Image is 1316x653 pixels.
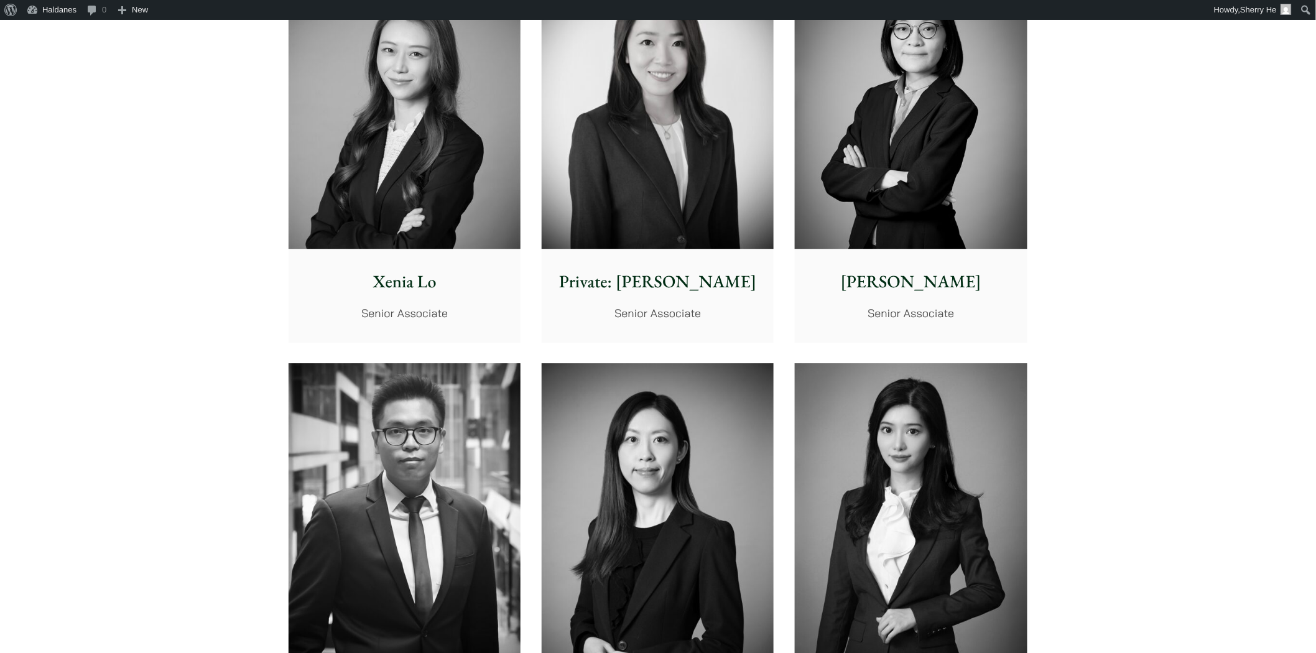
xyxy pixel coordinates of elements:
p: Private: [PERSON_NAME] [552,269,764,295]
p: Senior Associate [552,305,764,322]
span: Sherry He [1240,5,1277,14]
p: Senior Associate [299,305,511,322]
p: Xenia Lo [299,269,511,295]
p: [PERSON_NAME] [805,269,1017,295]
p: Senior Associate [805,305,1017,322]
